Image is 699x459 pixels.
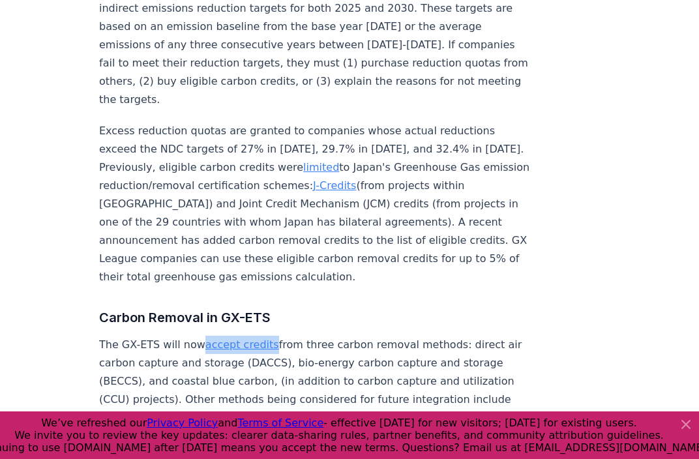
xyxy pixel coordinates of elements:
a: J-Credits [313,179,356,192]
a: limited [303,161,339,173]
p: Excess reduction quotas are granted to companies whose actual reductions exceed the NDC targets o... [99,122,531,286]
a: accept credits [205,338,279,351]
h3: Carbon Removal in GX-ETS [99,307,531,328]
